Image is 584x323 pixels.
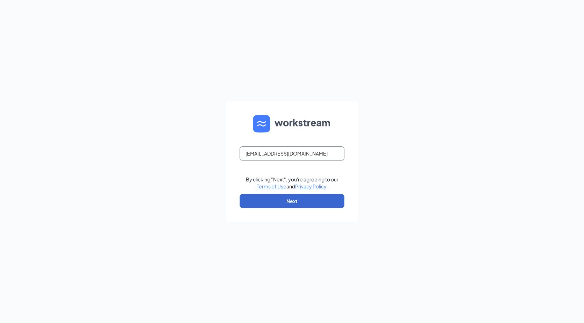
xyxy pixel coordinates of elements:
a: Terms of Use [257,183,286,189]
a: Privacy Policy [295,183,326,189]
img: WS logo and Workstream text [253,115,331,132]
button: Next [240,194,344,208]
div: By clicking "Next", you're agreeing to our and . [246,176,338,190]
input: Email [240,146,344,160]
